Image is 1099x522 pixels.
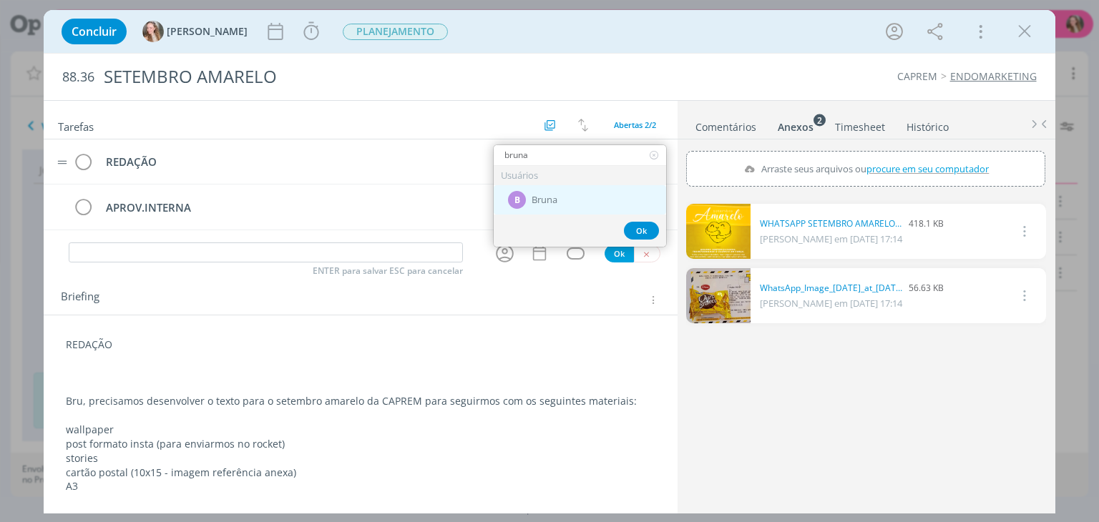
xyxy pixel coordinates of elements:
a: Histórico [906,114,949,134]
span: 88.36 [62,69,94,85]
span: Tarefas [58,117,94,134]
a: Comentários [695,114,757,134]
a: WHATSAPP SETEMBRO AMARELO.png [760,217,903,230]
a: WhatsApp_Image_[DATE]_at_[DATE].jpeg [760,282,903,295]
p: cartão postal (10x15 - imagem referência anexa) [66,466,655,480]
button: Concluir [62,19,127,44]
button: Ok [605,245,634,262]
img: drag-icon.svg [57,160,67,164]
div: REDAÇÃO [99,153,521,171]
div: SETEMBRO AMARELO [97,59,625,94]
span: procure em seu computador [867,162,990,175]
p: REDAÇÃO [66,338,655,352]
span: Concluir [72,26,117,37]
div: dialog [44,10,1055,513]
a: ENDOMARKETING [950,69,1037,83]
div: 56.63 KB [760,282,944,295]
button: Ok [624,222,659,240]
img: G [142,21,164,42]
p: Bru, precisamos desenvolver o texto para o setembro amarelo da CAPREM para seguirmos com os segui... [66,394,655,408]
div: APROV.INTERNA [99,199,521,217]
span: [PERSON_NAME] em [DATE] 17:14 [760,297,902,310]
p: stories [66,451,655,466]
label: Arraste seus arquivos ou [738,159,994,178]
span: Briefing [61,291,99,310]
div: 418.1 KB [760,217,944,230]
div: Anexos [778,120,814,134]
img: arrow-down-up.svg [578,119,588,132]
span: Abertas 2/2 [614,119,656,130]
button: G[PERSON_NAME] [142,21,248,42]
div: B [508,191,526,209]
a: CAPREM [897,69,937,83]
div: Usuários [494,166,666,185]
button: PLANEJAMENTO [342,23,449,41]
a: Timesheet [834,114,886,134]
span: PLANEJAMENTO [343,24,448,40]
sup: 2 [814,114,826,126]
span: [PERSON_NAME] [167,26,248,36]
span: [PERSON_NAME] em [DATE] 17:14 [760,232,902,245]
input: Buscar usuários [494,145,666,165]
p: wallpaper [66,423,655,437]
span: Bruna [532,194,557,206]
p: post formato insta (para enviarmos no rocket) [66,437,655,451]
span: ENTER para salvar ESC para cancelar [313,265,463,277]
p: A3 [66,479,655,493]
